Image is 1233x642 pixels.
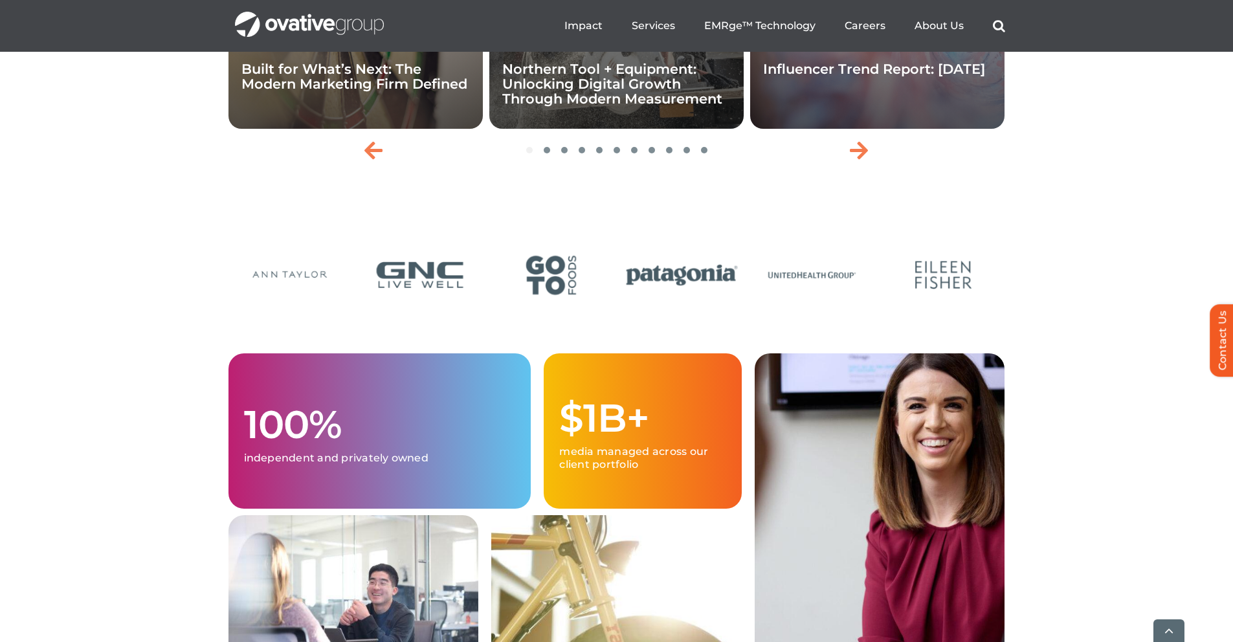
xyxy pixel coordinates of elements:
[843,134,876,166] div: Next slide
[631,147,638,153] span: Go to slide 7
[882,250,1005,303] div: 24 / 24
[845,19,885,32] a: Careers
[228,236,450,326] span: where we raise the bar
[621,250,743,303] div: 22 / 24
[526,147,533,153] span: Go to slide 1
[235,10,384,23] a: OG_Full_horizontal_WHT
[244,452,516,465] p: independent and privately owned
[666,147,672,153] span: Go to slide 9
[502,61,722,107] a: Northern Tool + Equipment: Unlocking Digital Growth Through Modern Measurement
[649,147,655,153] span: Go to slide 8
[763,61,985,77] a: Influencer Trend Report: [DATE]
[915,19,964,32] a: About Us
[559,397,726,439] h1: $1B+
[544,147,550,153] span: Go to slide 2
[704,19,816,32] a: EMRge™ Technology
[559,445,726,471] p: media managed across our client portfolio
[614,147,620,153] span: Go to slide 6
[358,134,390,166] div: Previous slide
[228,250,350,303] div: 19 / 24
[244,404,516,445] h1: 100%
[228,192,341,239] span: This is
[596,147,603,153] span: Go to slide 5
[564,5,1005,47] nav: Menu
[241,61,467,92] a: Built for What’s Next: The Modern Marketing Firm Defined
[683,147,690,153] span: Go to slide 10
[701,147,707,153] span: Go to slide 11
[490,250,612,303] div: 21 / 24
[359,250,481,303] div: 20 / 24
[564,19,603,32] a: Impact
[561,147,568,153] span: Go to slide 3
[993,19,1005,32] a: Search
[632,19,675,32] a: Services
[579,147,585,153] span: Go to slide 4
[751,250,874,303] div: 23 / 24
